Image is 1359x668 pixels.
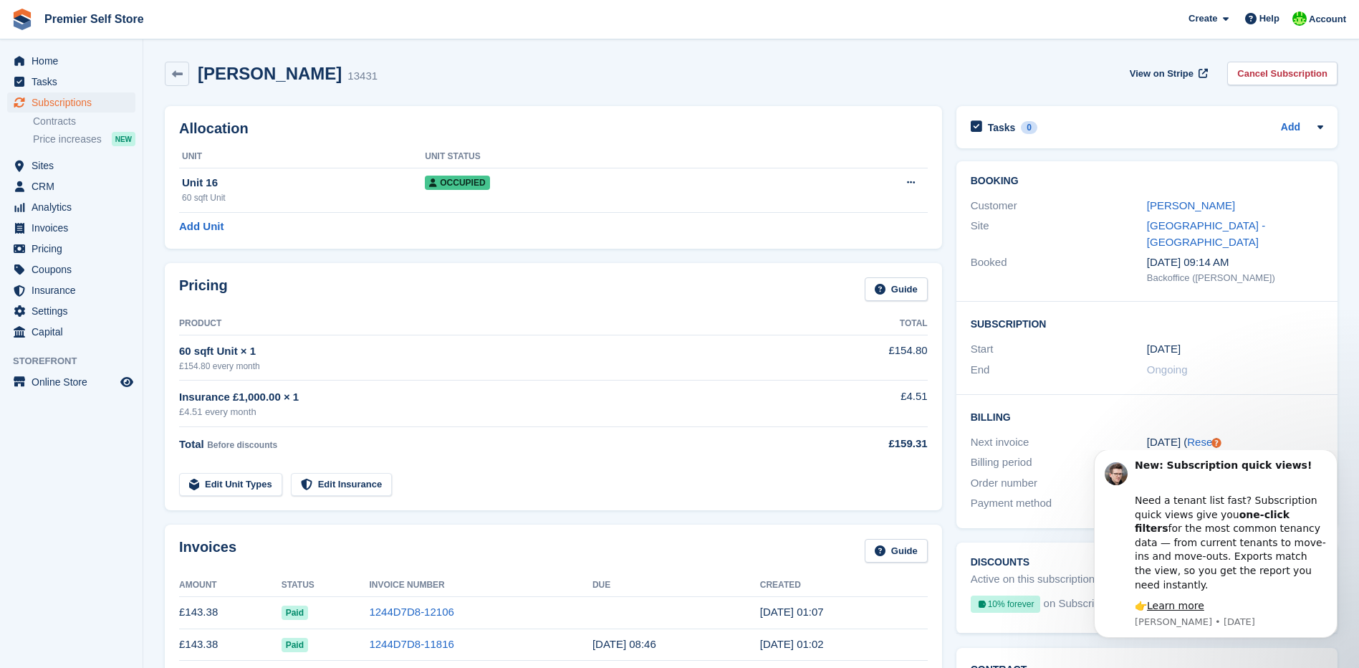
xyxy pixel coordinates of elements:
a: Contracts [33,115,135,128]
h2: Tasks [988,121,1016,134]
th: Due [592,574,760,597]
h2: [PERSON_NAME] [198,64,342,83]
span: Home [32,51,117,71]
div: Unit 16 [182,175,425,191]
a: menu [7,280,135,300]
span: Coupons [32,259,117,280]
th: Status [282,574,370,597]
p: Message from Steven, sent 1w ago [62,166,254,178]
div: Next invoice [971,434,1147,451]
div: 👉 [62,149,254,163]
h2: Allocation [179,120,928,137]
td: £143.38 [179,629,282,661]
iframe: Intercom notifications message [1072,450,1359,646]
a: menu [7,51,135,71]
a: menu [7,301,135,321]
div: End [971,362,1147,378]
div: 10% forever [971,596,1041,613]
span: Storefront [13,354,143,368]
h2: Subscription [971,316,1323,330]
div: 60 sqft Unit × 1 [179,343,812,360]
div: Insurance £1,000.00 × 1 [179,389,812,406]
a: Add [1281,120,1300,136]
a: [PERSON_NAME] [1147,199,1235,211]
img: stora-icon-8386f47178a22dfd0bd8f6a31ec36ba5ce8667c1dd55bd0f319d3a0aa187defe.svg [11,9,33,30]
a: menu [7,156,135,176]
a: [GEOGRAPHIC_DATA] - [GEOGRAPHIC_DATA] [1147,219,1265,248]
span: Account [1309,12,1346,27]
a: 1244D7D8-11816 [369,638,453,650]
a: Premier Self Store [39,7,150,31]
time: 2025-09-07 07:46:48 UTC [592,638,656,650]
div: Need a tenant list fast? Subscription quick views give you for the most common tenancy data — fro... [62,29,254,142]
a: menu [7,72,135,92]
span: Ongoing [1147,363,1188,376]
th: Created [760,574,928,597]
a: menu [7,218,135,238]
th: Unit [179,145,425,168]
td: £154.80 [812,335,927,380]
a: 1244D7D8-12106 [369,606,453,618]
span: Pricing [32,239,117,259]
span: Invoices [32,218,117,238]
div: Tooltip anchor [1210,436,1223,449]
time: 2023-02-03 00:00:00 UTC [1147,341,1181,358]
th: Invoice Number [369,574,592,597]
a: menu [7,239,135,259]
a: menu [7,372,135,392]
div: £159.31 [812,436,927,452]
span: Analytics [32,197,117,217]
div: 60 sqft Unit [182,191,425,204]
div: Order number [971,475,1147,492]
span: Total [179,438,204,450]
div: Customer [971,198,1147,214]
th: Product [179,312,812,335]
a: Price increases NEW [33,131,135,147]
span: Paid [282,606,308,620]
span: View on Stripe [1130,67,1194,81]
a: Reset [1187,436,1215,448]
div: 0 [1021,121,1037,134]
span: Capital [32,322,117,342]
a: menu [7,322,135,342]
h2: Billing [971,409,1323,424]
img: Kirsten Hallett [1292,11,1307,26]
th: Amount [179,574,282,597]
div: Booked [971,254,1147,285]
span: Help [1259,11,1279,26]
div: NEW [112,132,135,146]
a: Learn more [75,150,132,161]
a: Guide [865,277,928,301]
a: Edit Unit Types [179,473,282,497]
th: Unit Status [425,145,768,168]
div: Payment method [971,495,1147,512]
span: Settings [32,301,117,321]
h2: Pricing [179,277,228,301]
a: Edit Insurance [291,473,393,497]
span: Subscriptions [32,92,117,113]
div: Billing period [971,454,1147,471]
span: Sites [32,156,117,176]
h2: Invoices [179,539,236,563]
div: Backoffice ([PERSON_NAME]) [1147,271,1323,285]
span: Create [1188,11,1217,26]
div: Start [971,341,1147,358]
a: menu [7,259,135,280]
div: [DATE] ( ) [1147,434,1323,451]
a: menu [7,176,135,196]
th: Total [812,312,927,335]
a: menu [7,92,135,113]
span: on Subscription [1044,596,1118,619]
a: Preview store [118,373,135,391]
h2: Booking [971,176,1323,187]
div: Active on this subscription [971,571,1095,588]
a: View on Stripe [1124,62,1211,85]
div: 13431 [347,68,378,85]
span: Insurance [32,280,117,300]
a: Cancel Subscription [1227,62,1338,85]
td: £4.51 [812,381,927,427]
td: £143.38 [179,596,282,629]
div: £4.51 every month [179,405,812,419]
span: Paid [282,638,308,652]
time: 2025-09-03 00:07:34 UTC [760,606,824,618]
